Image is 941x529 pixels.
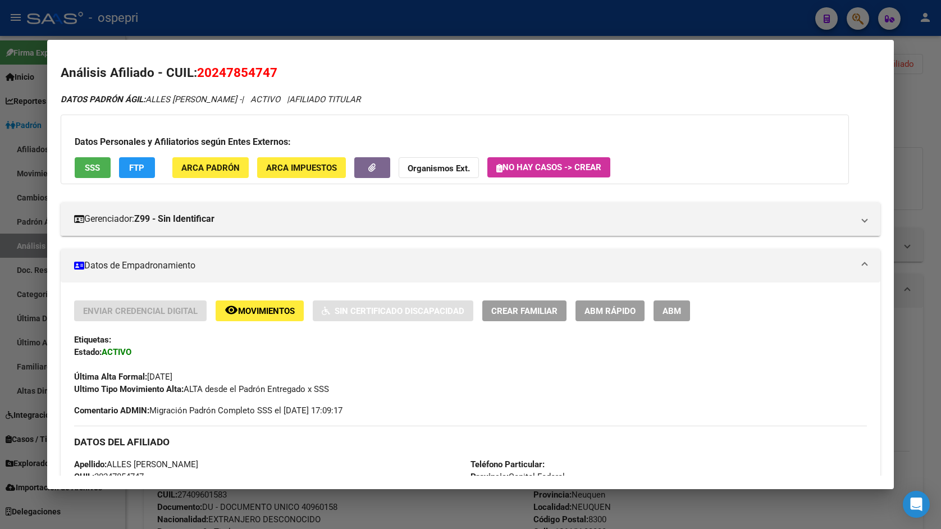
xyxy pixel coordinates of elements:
[61,94,241,104] span: ALLES [PERSON_NAME] -
[663,306,681,316] span: ABM
[83,306,198,316] span: Enviar Credencial Digital
[119,157,155,178] button: FTP
[74,384,329,394] span: ALTA desde el Padrón Entregado x SSS
[85,163,100,173] span: SSS
[238,306,295,316] span: Movimientos
[61,249,880,282] mat-expansion-panel-header: Datos de Empadronamiento
[496,162,601,172] span: No hay casos -> Crear
[903,491,930,518] div: Open Intercom Messenger
[74,259,853,272] mat-panel-title: Datos de Empadronamiento
[74,212,853,226] mat-panel-title: Gerenciador:
[74,372,147,382] strong: Última Alta Formal:
[74,459,107,469] strong: Apellido:
[74,372,172,382] span: [DATE]
[61,202,880,236] mat-expansion-panel-header: Gerenciador:Z99 - Sin Identificar
[129,163,144,173] span: FTP
[74,404,342,417] span: Migración Padrón Completo SSS el [DATE] 17:09:17
[257,157,346,178] button: ARCA Impuestos
[225,303,238,317] mat-icon: remove_red_eye
[74,384,184,394] strong: Ultimo Tipo Movimiento Alta:
[181,163,240,173] span: ARCA Padrón
[74,300,207,321] button: Enviar Credencial Digital
[74,472,144,482] span: 20247854747
[75,157,111,178] button: SSS
[74,459,198,469] span: ALLES [PERSON_NAME]
[74,436,867,448] h3: DATOS DEL AFILIADO
[61,94,360,104] i: | ACTIVO |
[74,347,102,357] strong: Estado:
[491,306,558,316] span: Crear Familiar
[266,163,337,173] span: ARCA Impuestos
[197,65,277,80] span: 20247854747
[575,300,645,321] button: ABM Rápido
[289,94,360,104] span: AFILIADO TITULAR
[74,335,111,345] strong: Etiquetas:
[654,300,690,321] button: ABM
[335,306,464,316] span: Sin Certificado Discapacidad
[102,347,131,357] strong: ACTIVO
[470,459,545,469] strong: Teléfono Particular:
[482,300,567,321] button: Crear Familiar
[470,472,565,482] span: Capital Federal
[399,157,479,178] button: Organismos Ext.
[61,63,880,83] h2: Análisis Afiliado - CUIL:
[74,472,94,482] strong: CUIL:
[216,300,304,321] button: Movimientos
[74,405,149,416] strong: Comentario ADMIN:
[134,212,214,226] strong: Z99 - Sin Identificar
[470,472,509,482] strong: Provincia:
[408,163,470,174] strong: Organismos Ext.
[487,157,610,177] button: No hay casos -> Crear
[313,300,473,321] button: Sin Certificado Discapacidad
[75,135,835,149] h3: Datos Personales y Afiliatorios según Entes Externos:
[172,157,249,178] button: ARCA Padrón
[61,94,145,104] strong: DATOS PADRÓN ÁGIL:
[584,306,636,316] span: ABM Rápido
